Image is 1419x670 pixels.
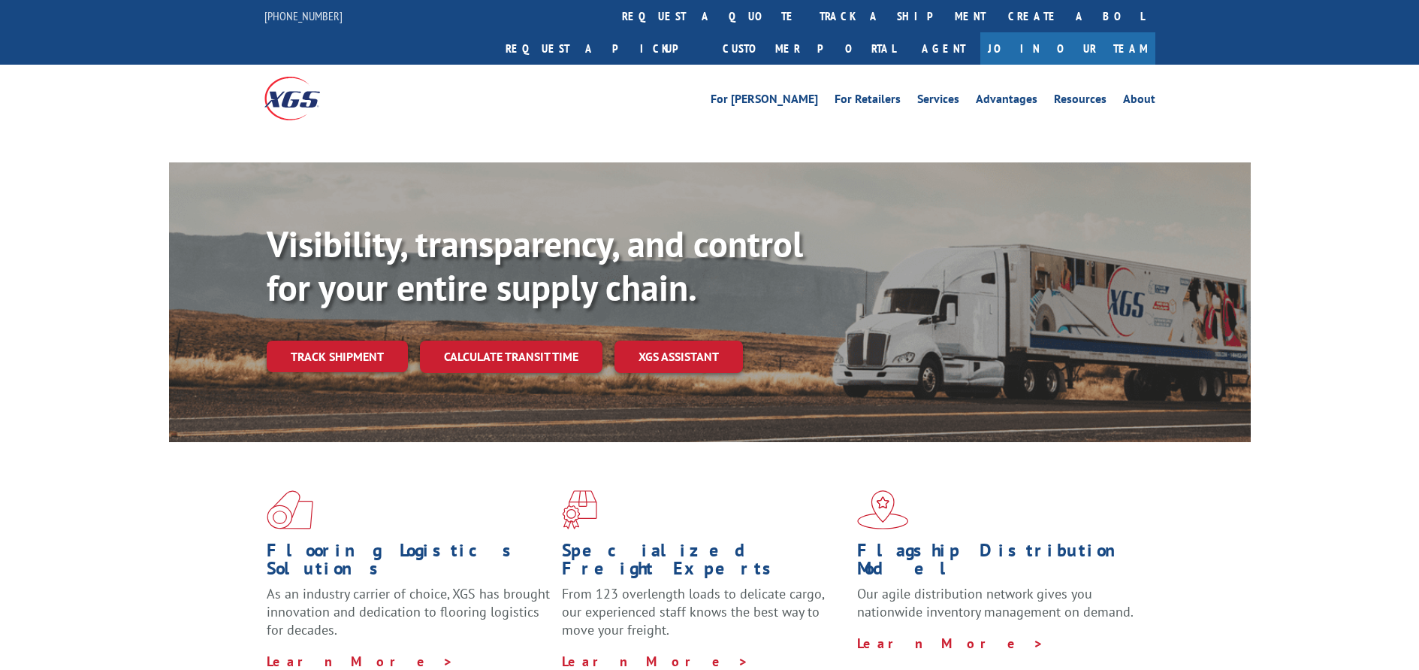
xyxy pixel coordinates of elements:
img: xgs-icon-focused-on-flooring-red [562,490,597,529]
img: xgs-icon-flagship-distribution-model-red [857,490,909,529]
img: xgs-icon-total-supply-chain-intelligence-red [267,490,313,529]
a: For [PERSON_NAME] [711,93,818,110]
a: Learn More > [857,635,1044,652]
h1: Flooring Logistics Solutions [267,541,551,585]
a: Customer Portal [711,32,907,65]
h1: Flagship Distribution Model [857,541,1141,585]
a: Join Our Team [980,32,1155,65]
a: For Retailers [835,93,901,110]
a: Services [917,93,959,110]
a: Resources [1054,93,1107,110]
a: [PHONE_NUMBER] [264,8,343,23]
a: Advantages [976,93,1037,110]
a: XGS ASSISTANT [614,341,743,373]
span: Our agile distribution network gives you nationwide inventory management on demand. [857,585,1134,620]
h1: Specialized Freight Experts [562,541,846,585]
span: As an industry carrier of choice, XGS has brought innovation and dedication to flooring logistics... [267,585,550,638]
a: Calculate transit time [420,341,602,373]
a: Track shipment [267,341,408,372]
a: Agent [907,32,980,65]
a: About [1123,93,1155,110]
b: Visibility, transparency, and control for your entire supply chain. [267,220,803,311]
a: Request a pickup [494,32,711,65]
p: From 123 overlength loads to delicate cargo, our experienced staff knows the best way to move you... [562,585,846,652]
a: Learn More > [562,653,749,670]
a: Learn More > [267,653,454,670]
